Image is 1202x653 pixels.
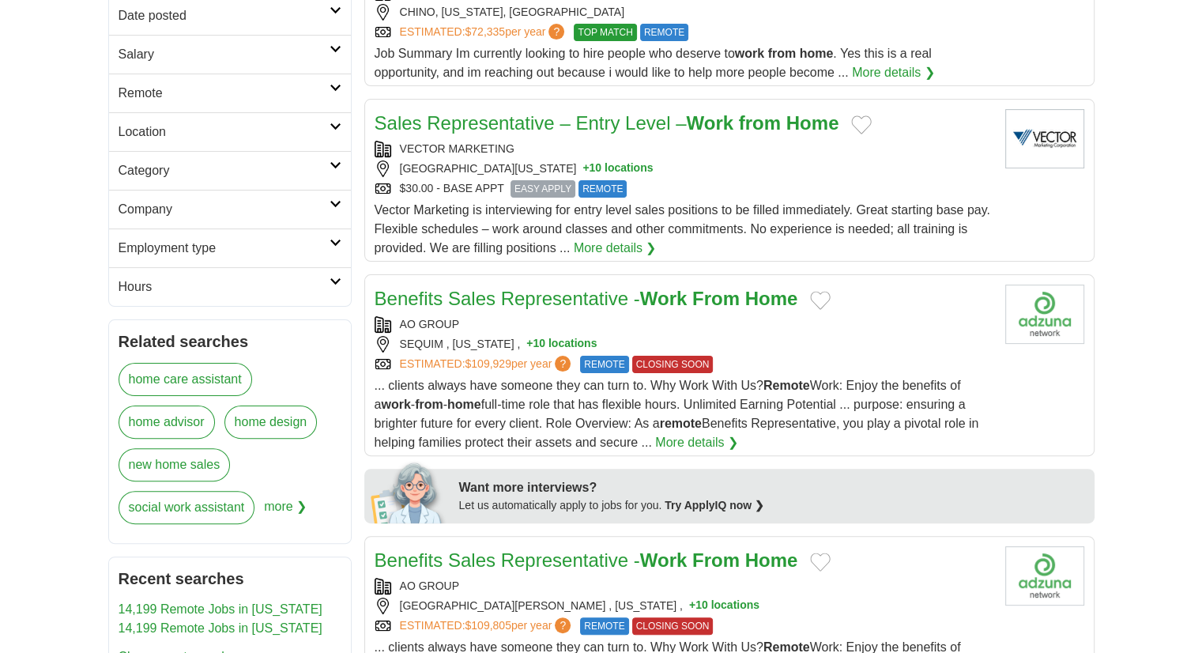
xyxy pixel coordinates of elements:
[1005,285,1084,344] img: Company logo
[375,288,798,309] a: Benefits Sales Representative -Work From Home
[415,398,443,411] strong: from
[375,598,993,614] div: [GEOGRAPHIC_DATA][PERSON_NAME] , [US_STATE] ,
[109,112,351,151] a: Location
[119,161,330,180] h2: Category
[578,180,627,198] span: REMOTE
[640,24,688,41] span: REMOTE
[689,598,695,614] span: +
[640,549,688,571] strong: Work
[526,336,597,353] button: +10 locations
[375,4,993,21] div: CHINO, [US_STATE], [GEOGRAPHIC_DATA]
[459,478,1085,497] div: Want more interviews?
[109,190,351,228] a: Company
[375,47,932,79] span: Job Summary Im currently looking to hire people who deserve to . Yes this is a real opportunity, ...
[465,25,505,38] span: $72,335
[119,602,322,616] a: 14,199 Remote Jobs in [US_STATE]
[735,47,764,60] strong: work
[580,617,628,635] span: REMOTE
[119,491,255,524] a: social work assistant
[465,619,511,632] span: $109,805
[800,47,834,60] strong: home
[851,115,872,134] button: Add to favorite jobs
[119,330,341,353] h2: Related searches
[555,356,571,372] span: ?
[119,277,330,296] h2: Hours
[119,200,330,219] h2: Company
[119,406,215,439] a: home advisor
[109,228,351,267] a: Employment type
[511,180,575,198] span: EASY APPLY
[580,356,628,373] span: REMOTE
[810,291,831,310] button: Add to favorite jobs
[400,356,575,373] a: ESTIMATED:$109,929per year?
[786,112,839,134] strong: Home
[852,63,935,82] a: More details ❯
[574,24,636,41] span: TOP MATCH
[582,160,589,177] span: +
[574,239,657,258] a: More details ❯
[371,460,447,523] img: apply-iq-scientist.png
[375,336,993,353] div: SEQUIM , [US_STATE] ,
[381,398,410,411] strong: work
[763,379,810,392] strong: Remote
[689,598,759,614] button: +10 locations
[745,549,798,571] strong: Home
[1005,109,1084,168] img: Vector Marketing logo
[375,180,993,198] div: $30.00 - BASE APPT
[119,621,322,635] a: 14,199 Remote Jobs in [US_STATE]
[692,549,740,571] strong: From
[375,549,798,571] a: Benefits Sales Representative -Work From Home
[400,24,568,41] a: ESTIMATED:$72,335per year?
[459,497,1085,514] div: Let us automatically apply to jobs for you.
[810,553,831,572] button: Add to favorite jobs
[375,112,839,134] a: Sales Representative – Entry Level –Work from Home
[109,151,351,190] a: Category
[665,499,764,511] a: Try ApplyIQ now ❯
[119,239,330,258] h2: Employment type
[119,567,341,591] h2: Recent searches
[375,160,993,177] div: [GEOGRAPHIC_DATA][US_STATE]
[465,357,511,370] span: $109,929
[692,288,740,309] strong: From
[686,112,733,134] strong: Work
[745,288,798,309] strong: Home
[375,578,993,594] div: AO GROUP
[109,267,351,306] a: Hours
[582,160,653,177] button: +10 locations
[400,142,514,155] a: VECTOR MARKETING
[548,24,564,40] span: ?
[109,74,351,112] a: Remote
[375,203,990,255] span: Vector Marketing is interviewing for entry level sales positions to be filled immediately. Great ...
[400,617,575,635] a: ESTIMATED:$109,805per year?
[555,617,571,633] span: ?
[655,433,738,452] a: More details ❯
[119,363,252,396] a: home care assistant
[739,112,781,134] strong: from
[1005,546,1084,606] img: Company logo
[109,35,351,74] a: Salary
[640,288,688,309] strong: Work
[632,617,714,635] span: CLOSING SOON
[375,379,979,449] span: ... clients always have someone they can turn to. Why Work With Us? Work: Enjoy the benefits of a...
[119,123,330,142] h2: Location
[119,6,330,25] h2: Date posted
[375,316,993,333] div: AO GROUP
[447,398,481,411] strong: home
[526,336,533,353] span: +
[632,356,714,373] span: CLOSING SOON
[119,45,330,64] h2: Salary
[119,84,330,103] h2: Remote
[119,448,231,481] a: new home sales
[768,47,797,60] strong: from
[660,417,702,430] strong: remote
[264,491,307,534] span: more ❯
[224,406,318,439] a: home design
